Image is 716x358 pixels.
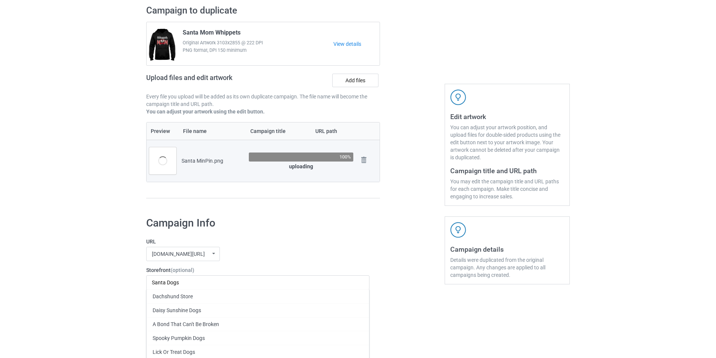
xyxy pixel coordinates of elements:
span: PNG format, DPI 150 minimum [183,47,333,54]
div: uploading [249,163,353,170]
label: URL [146,238,369,245]
img: svg+xml;base64,PD94bWwgdmVyc2lvbj0iMS4wIiBlbmNvZGluZz0iVVRGLTgiPz4KPHN2ZyB3aWR0aD0iMjhweCIgaGVpZ2... [359,155,369,165]
div: Spooky Pumpkin Dogs [147,331,369,345]
th: File name [179,122,246,140]
div: 100% [339,154,351,159]
span: Original Artwork 3103x2855 @ 222 DPI [183,39,333,47]
th: Preview [147,122,179,140]
label: Add files [332,74,378,87]
a: View details [333,40,380,48]
div: A Bond That Can't Be Broken [147,317,369,331]
div: [DOMAIN_NAME][URL] [152,251,205,257]
span: (optional) [171,267,194,273]
img: svg+xml;base64,PD94bWwgdmVyc2lvbj0iMS4wIiBlbmNvZGluZz0iVVRGLTgiPz4KPHN2ZyB3aWR0aD0iNDJweCIgaGVpZ2... [450,222,466,238]
div: Santa MinPin.png [182,157,244,165]
div: Details were duplicated from the original campaign. Any changes are applied to all campaigns bein... [450,256,564,279]
p: Every file you upload will be added as its own duplicate campaign. The file name will become the ... [146,93,380,108]
div: Dachshund Store [147,289,369,303]
div: You may edit the campaign title and URL paths for each campaign. Make title concise and engaging ... [450,178,564,200]
img: svg+xml;base64,PD94bWwgdmVyc2lvbj0iMS4wIiBlbmNvZGluZz0iVVRGLTgiPz4KPHN2ZyB3aWR0aD0iNDJweCIgaGVpZ2... [450,89,466,105]
th: Campaign title [246,122,311,140]
h3: Campaign title and URL path [450,166,564,175]
span: Santa Mom Whippets [183,29,241,39]
h3: Campaign details [450,245,564,254]
th: URL path [311,122,356,140]
div: Daisy Sunshine Dogs [147,303,369,317]
h2: Campaign to duplicate [146,5,380,17]
div: You can adjust your artwork position, and upload files for double-sided products using the edit b... [450,124,564,161]
h3: Edit artwork [450,112,564,121]
b: You can adjust your artwork using the edit button. [146,109,265,115]
h2: Upload files and edit artwork [146,74,286,88]
label: Storefront [146,266,369,274]
h1: Campaign Info [146,216,369,230]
